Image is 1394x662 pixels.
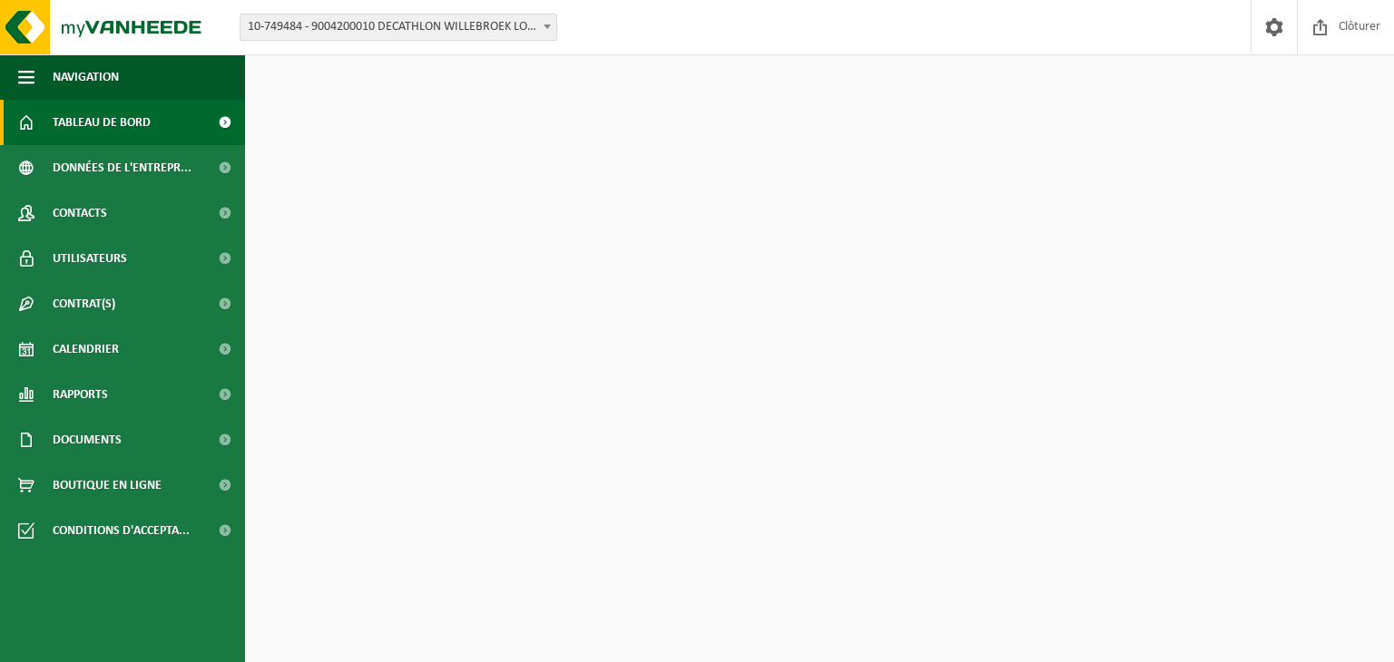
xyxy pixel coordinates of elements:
span: Documents [53,417,122,462]
span: Rapports [53,372,108,417]
span: Conditions d'accepta... [53,508,190,553]
span: Contacts [53,190,107,236]
span: Données de l'entrepr... [53,145,191,190]
span: Calendrier [53,326,119,372]
span: Navigation [53,54,119,100]
span: Boutique en ligne [53,462,162,508]
span: Tableau de bord [53,100,151,145]
span: 10-749484 - 9004200010 DECATHLON WILLEBROEK LOGISTIEK - WILLEBROEK [241,15,556,40]
span: Utilisateurs [53,236,127,281]
span: 10-749484 - 9004200010 DECATHLON WILLEBROEK LOGISTIEK - WILLEBROEK [240,14,557,41]
span: Contrat(s) [53,281,115,326]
